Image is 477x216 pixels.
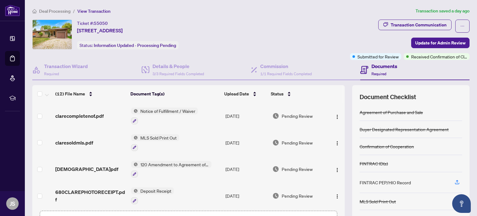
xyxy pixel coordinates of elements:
img: Status Icon [131,134,138,141]
button: Status IconMLS Sold Print Out [131,134,179,151]
img: Document Status [272,113,279,119]
span: Pending Review [282,113,313,119]
h4: Details & People [152,62,204,70]
span: 680CLAREPHOTORECEIPT.pdf [55,188,126,203]
span: 120 Amendment to Agreement of Purchase and Sale [138,161,211,168]
span: Pending Review [282,139,313,146]
div: Status: [77,41,179,49]
img: Status Icon [131,187,138,194]
button: Status IconDeposit Receipt [131,187,174,204]
span: Submitted for Review [357,53,399,60]
button: Open asap [452,194,471,213]
span: 1/1 Required Fields Completed [260,71,312,76]
th: Upload Date [222,85,268,103]
span: [STREET_ADDRESS] [77,27,123,34]
img: logo [5,5,20,16]
div: Buyer Designated Representation Agreement [360,126,449,133]
span: Document Checklist [360,93,416,101]
span: Information Updated - Processing Pending [94,43,176,48]
div: Confirmation of Cooperation [360,143,414,150]
h4: Commission [260,62,312,70]
span: clarecompletenof.pdf [55,112,104,120]
img: IMG-X12419879_1.jpg [33,20,72,49]
span: Update for Admin Review [415,38,466,48]
th: Status [268,85,326,103]
button: Status IconNotice of Fulfillment / Waiver [131,108,198,124]
th: Document Tag(s) [128,85,222,103]
button: Transaction Communication [378,20,452,30]
li: / [73,7,75,15]
button: Status Icon120 Amendment to Agreement of Purchase and Sale [131,161,211,178]
button: Update for Admin Review [411,38,470,48]
article: Transaction saved a day ago [416,7,470,15]
span: 3/3 Required Fields Completed [152,71,204,76]
img: Status Icon [131,108,138,114]
td: [DATE] [223,129,270,156]
span: View Transaction [77,8,111,14]
img: Status Icon [131,161,138,168]
td: [DATE] [223,156,270,183]
div: Ticket #: [77,20,108,27]
span: Pending Review [282,192,313,199]
span: Received Confirmation of Closing [411,53,467,60]
img: Logo [335,141,340,146]
span: (12) File Name [55,90,85,97]
span: JS [10,199,15,208]
span: home [32,9,37,13]
span: Upload Date [224,90,249,97]
span: Notice of Fulfillment / Waiver [138,108,198,114]
div: Transaction Communication [391,20,447,30]
img: Logo [335,168,340,172]
span: 55050 [94,21,108,26]
img: Document Status [272,192,279,199]
img: Document Status [272,166,279,172]
span: Required [44,71,59,76]
h4: Documents [371,62,397,70]
button: Logo [332,111,342,121]
td: [DATE] [223,182,270,209]
div: FINTRAC PEP/HIO Record [360,179,411,186]
span: MLS Sold Print Out [138,134,179,141]
img: Logo [335,194,340,199]
div: FINTRAC ID(s) [360,160,388,167]
span: Required [371,71,386,76]
button: Logo [332,138,342,148]
img: Document Status [272,139,279,146]
div: Agreement of Purchase and Sale [360,109,423,116]
td: [DATE] [223,103,270,129]
th: (12) File Name [53,85,128,103]
h4: Transaction Wizard [44,62,88,70]
span: claresoldmls.pdf [55,139,93,146]
span: Status [271,90,284,97]
img: Logo [335,114,340,119]
span: Pending Review [282,166,313,172]
button: Logo [332,191,342,201]
button: Logo [332,164,342,174]
span: ellipsis [460,24,465,28]
span: [DEMOGRAPHIC_DATA]pdf [55,165,118,173]
span: Deal Processing [39,8,70,14]
div: MLS Sold Print Out [360,198,396,205]
span: Deposit Receipt [138,187,174,194]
